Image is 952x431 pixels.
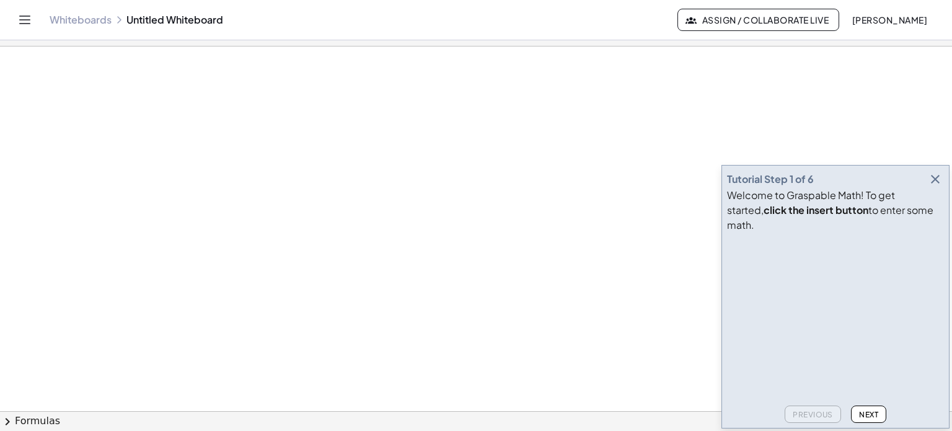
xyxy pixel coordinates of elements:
[727,188,944,233] div: Welcome to Graspable Math! To get started, to enter some math.
[15,10,35,30] button: Toggle navigation
[677,9,839,31] button: Assign / Collaborate Live
[688,14,829,25] span: Assign / Collaborate Live
[50,14,112,26] a: Whiteboards
[852,14,927,25] span: [PERSON_NAME]
[727,172,814,187] div: Tutorial Step 1 of 6
[842,9,937,31] button: [PERSON_NAME]
[851,406,886,423] button: Next
[859,410,878,419] span: Next
[764,203,868,216] b: click the insert button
